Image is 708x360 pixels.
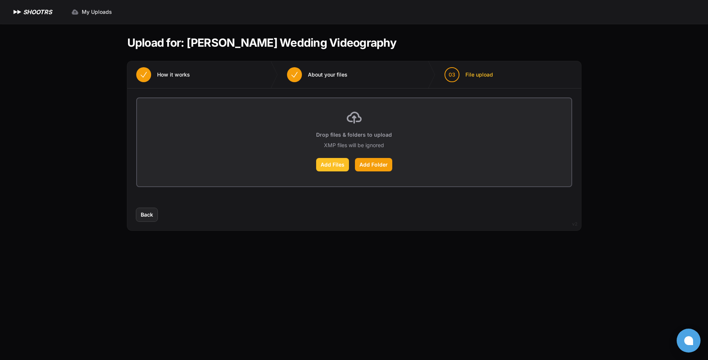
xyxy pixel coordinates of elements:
p: Drop files & folders to upload [316,131,392,139]
a: My Uploads [67,5,116,19]
button: 03 File upload [436,61,502,88]
label: Add Files [316,158,349,171]
span: How it works [157,71,190,78]
span: Back [141,211,153,218]
img: SHOOTRS [12,7,23,16]
h1: SHOOTRS [23,7,52,16]
a: SHOOTRS SHOOTRS [12,7,52,16]
span: File upload [465,71,493,78]
h1: Upload for: [PERSON_NAME] Wedding Videography [127,36,396,49]
button: About your files [278,61,356,88]
span: About your files [308,71,347,78]
label: Add Folder [355,158,392,171]
span: 03 [449,71,455,78]
button: Open chat window [677,329,701,353]
div: v2 [572,220,577,229]
span: My Uploads [82,8,112,16]
p: XMP files will be ignored [324,142,384,149]
button: Back [136,208,157,221]
button: How it works [127,61,199,88]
